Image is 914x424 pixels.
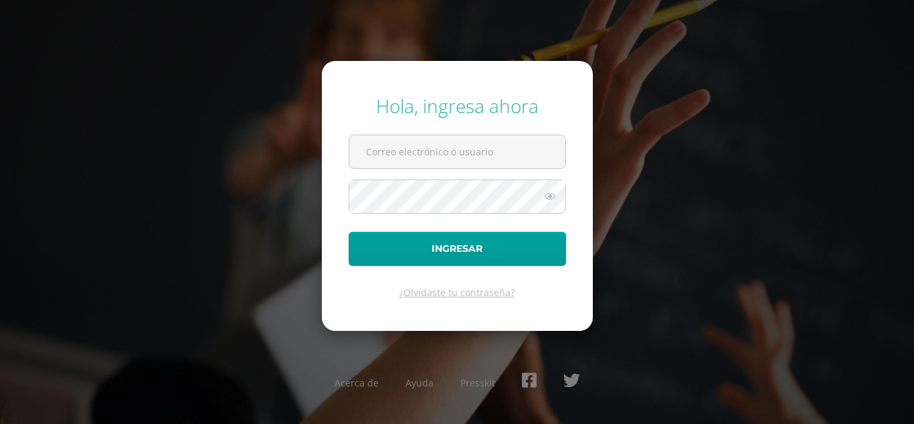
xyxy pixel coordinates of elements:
[405,376,434,389] a: Ayuda
[460,376,495,389] a: Presskit
[399,286,515,299] a: ¿Olvidaste tu contraseña?
[349,93,566,119] div: Hola, ingresa ahora
[349,232,566,266] button: Ingresar
[335,376,379,389] a: Acerca de
[349,135,565,168] input: Correo electrónico o usuario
